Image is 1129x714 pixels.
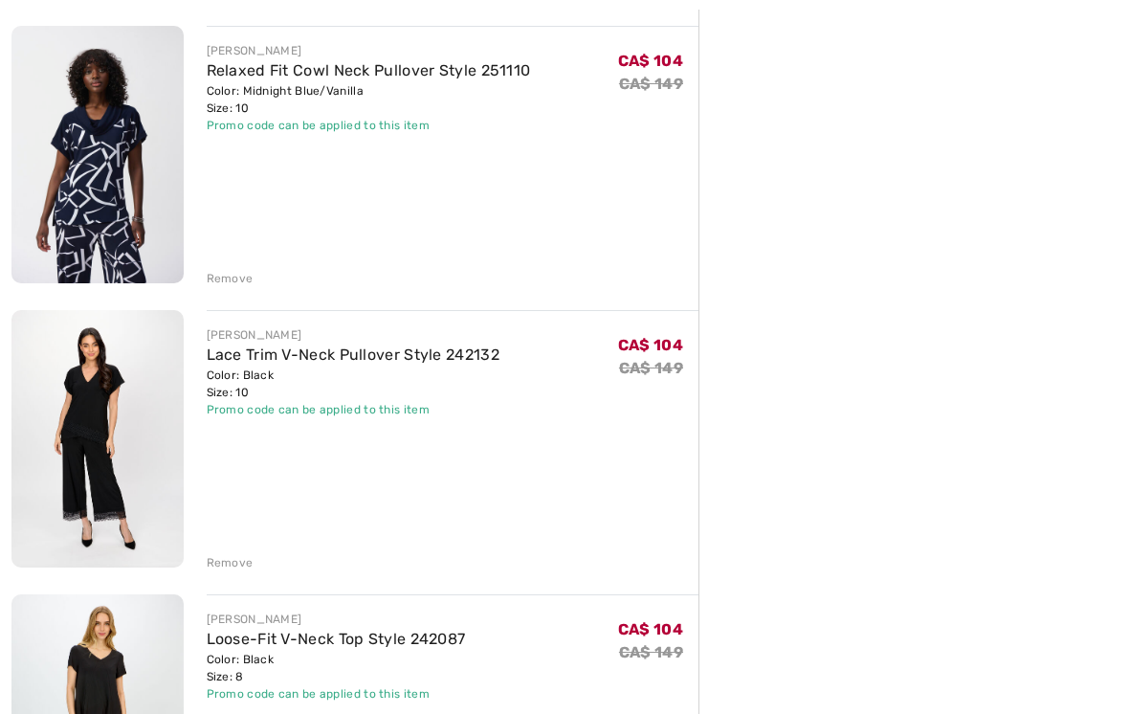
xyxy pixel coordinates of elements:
span: CA$ 104 [618,52,683,70]
div: Color: Black Size: 8 [207,651,466,685]
div: [PERSON_NAME] [207,611,466,628]
div: Remove [207,554,254,571]
div: Color: Midnight Blue/Vanilla Size: 10 [207,82,531,117]
div: [PERSON_NAME] [207,326,499,344]
img: Relaxed Fit Cowl Neck Pullover Style 251110 [11,26,184,283]
span: CA$ 104 [618,336,683,354]
div: Remove [207,270,254,287]
div: Promo code can be applied to this item [207,117,531,134]
a: Relaxed Fit Cowl Neck Pullover Style 251110 [207,61,531,79]
img: Lace Trim V-Neck Pullover Style 242132 [11,310,184,568]
a: Loose-Fit V-Neck Top Style 242087 [207,630,466,648]
div: [PERSON_NAME] [207,42,531,59]
div: Promo code can be applied to this item [207,401,499,418]
s: CA$ 149 [619,643,683,661]
div: Color: Black Size: 10 [207,367,499,401]
a: Lace Trim V-Neck Pullover Style 242132 [207,346,499,364]
div: Promo code can be applied to this item [207,685,466,703]
s: CA$ 149 [619,359,683,377]
span: CA$ 104 [618,620,683,638]
s: CA$ 149 [619,75,683,93]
